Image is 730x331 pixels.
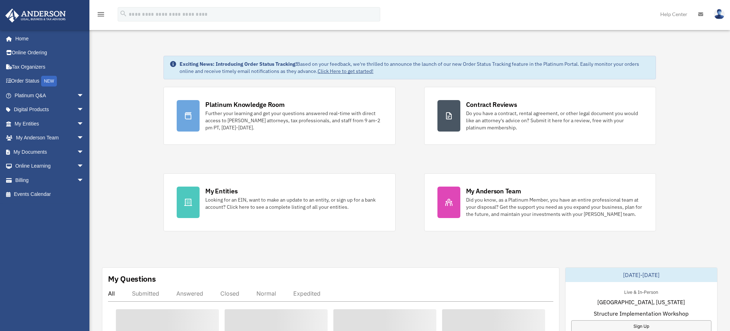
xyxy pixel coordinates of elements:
a: Contract Reviews Do you have a contract, rental agreement, or other legal document you would like... [424,87,656,145]
a: Online Ordering [5,46,95,60]
span: arrow_drop_down [77,117,91,131]
a: Digital Productsarrow_drop_down [5,103,95,117]
a: My Anderson Teamarrow_drop_down [5,131,95,145]
div: Expedited [293,290,320,297]
i: menu [97,10,105,19]
span: arrow_drop_down [77,103,91,117]
a: Billingarrow_drop_down [5,173,95,187]
span: arrow_drop_down [77,131,91,145]
div: Submitted [132,290,159,297]
a: Order StatusNEW [5,74,95,89]
div: My Anderson Team [466,187,521,196]
a: My Entitiesarrow_drop_down [5,117,95,131]
div: Contract Reviews [466,100,517,109]
div: Based on your feedback, we're thrilled to announce the launch of our new Order Status Tracking fe... [180,60,650,75]
span: Structure Implementation Workshop [594,309,689,318]
div: My Questions [108,273,156,284]
a: Home [5,31,91,46]
div: My Entities [205,187,237,196]
img: Anderson Advisors Platinum Portal [3,9,68,23]
span: [GEOGRAPHIC_DATA], [US_STATE] [597,298,685,306]
span: arrow_drop_down [77,173,91,188]
div: Further your learning and get your questions answered real-time with direct access to [PERSON_NAM... [205,110,382,131]
div: [DATE]-[DATE] [565,268,717,282]
div: Did you know, as a Platinum Member, you have an entire professional team at your disposal? Get th... [466,196,643,218]
a: Online Learningarrow_drop_down [5,159,95,173]
a: Platinum Q&Aarrow_drop_down [5,88,95,103]
div: Platinum Knowledge Room [205,100,285,109]
div: Do you have a contract, rental agreement, or other legal document you would like an attorney's ad... [466,110,643,131]
div: All [108,290,115,297]
span: arrow_drop_down [77,145,91,159]
div: NEW [41,76,57,87]
a: My Documentsarrow_drop_down [5,145,95,159]
a: My Anderson Team Did you know, as a Platinum Member, you have an entire professional team at your... [424,173,656,231]
a: Tax Organizers [5,60,95,74]
div: Normal [256,290,276,297]
img: User Pic [714,9,725,19]
a: Click Here to get started! [318,68,373,74]
strong: Exciting News: Introducing Order Status Tracking! [180,61,297,67]
div: Looking for an EIN, want to make an update to an entity, or sign up for a bank account? Click her... [205,196,382,211]
a: Platinum Knowledge Room Further your learning and get your questions answered real-time with dire... [163,87,395,145]
div: Closed [220,290,239,297]
div: Answered [176,290,203,297]
span: arrow_drop_down [77,88,91,103]
a: Events Calendar [5,187,95,202]
a: My Entities Looking for an EIN, want to make an update to an entity, or sign up for a bank accoun... [163,173,395,231]
div: Live & In-Person [618,288,664,295]
a: menu [97,13,105,19]
i: search [119,10,127,18]
span: arrow_drop_down [77,159,91,174]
